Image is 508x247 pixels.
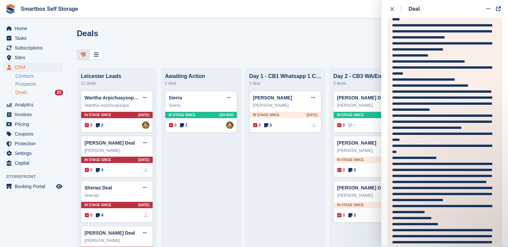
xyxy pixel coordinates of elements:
span: In stage since [253,112,280,117]
span: In stage since [337,157,364,162]
span: 0 [85,212,93,218]
div: [PERSON_NAME] [84,147,149,154]
span: 0 [253,122,261,128]
span: 2 [96,122,104,128]
a: menu [3,110,63,119]
span: 4 [96,212,104,218]
span: Capital [15,158,55,168]
div: Awaiting Action [165,73,237,79]
div: [PERSON_NAME] [253,102,318,109]
span: Sites [15,53,55,62]
div: Day 1 - CB1 Whatsapp 1 CB2 [249,73,321,79]
div: [PERSON_NAME] [84,237,149,244]
span: In stage since [337,202,364,208]
a: [PERSON_NAME] Deal [84,140,135,146]
div: Leicester Leads [81,73,153,79]
a: menu [3,43,63,53]
img: Alex Selenitsas [226,121,233,129]
div: 1 deal [165,79,237,87]
a: menu [3,53,63,62]
span: In stage since [84,157,111,162]
span: 15H AGO [219,112,233,117]
a: menu [3,33,63,43]
div: Sierra [169,102,233,109]
span: 0 [337,212,345,218]
div: 1 deal [249,79,321,87]
div: 3 deals [333,79,405,87]
span: Settings [15,149,55,158]
a: [PERSON_NAME] Deal [337,95,387,100]
div: Day 2 - CB3 WA/Email 1 [333,73,405,79]
a: Smartbox Self Storage [18,3,81,14]
div: Shenaz [84,192,149,199]
span: 3 [348,167,356,173]
span: 0 [337,122,345,128]
a: Contacts [15,73,63,79]
span: Invoices [15,110,55,119]
a: menu [3,24,63,33]
span: Booking Portal [15,182,55,191]
span: 0 [348,122,356,128]
span: 0 [169,122,177,128]
div: Deal [408,5,420,13]
span: In stage since [337,112,364,117]
div: 11 deals [81,79,153,87]
a: menu [3,182,63,191]
span: In stage since [84,112,111,117]
a: [PERSON_NAME] [337,140,376,146]
a: Waritha Arpichuaysopa Deal [84,95,148,100]
a: Deals 23 [15,89,63,96]
span: Analytics [15,100,55,109]
a: menu [3,100,63,109]
img: deal-assignee-blank [142,166,149,174]
a: [PERSON_NAME] Deal [84,230,135,236]
span: [DATE] [138,202,149,208]
a: menu [3,63,63,72]
img: stora-icon-8386f47178a22dfd0bd8f6a31ec36ba5ce8667c1dd55bd0f319d3a0aa187defe.svg [5,4,15,14]
div: Waritha Arpichuaysopa [84,102,149,109]
span: CRM [15,63,55,72]
h1: Deals [77,29,98,38]
img: deal-assignee-blank [142,212,149,219]
a: menu [3,129,63,139]
span: [DATE] [138,157,149,162]
span: 3 [348,212,356,218]
span: Tasks [15,33,55,43]
a: menu [3,158,63,168]
a: menu [3,149,63,158]
a: menu [3,139,63,148]
img: Alex Selenitsas [142,121,149,129]
a: Prospects [15,81,63,88]
span: Home [15,24,55,33]
div: 23 [55,90,63,95]
span: 0 [85,122,93,128]
span: 3 [264,122,272,128]
a: [PERSON_NAME] [253,95,292,100]
div: [PERSON_NAME] [337,102,402,109]
img: deal-assignee-blank [310,121,318,129]
span: [DATE] [307,112,318,117]
a: Preview store [55,182,63,190]
span: Subscriptions [15,43,55,53]
div: [PERSON_NAME] [337,147,402,154]
span: Coupons [15,129,55,139]
div: [PERSON_NAME] [337,192,402,199]
a: menu [3,119,63,129]
span: 1 [180,122,188,128]
span: 0 [85,167,93,173]
span: [DATE] [138,112,149,117]
span: Pricing [15,119,55,129]
span: Deals [15,89,27,96]
span: Prospects [15,81,36,87]
a: Shenaz Deal [84,185,112,190]
span: Protection [15,139,55,148]
a: [PERSON_NAME] Deal [337,185,387,190]
span: 3 [96,167,104,173]
span: Storefront [6,173,66,180]
span: In stage since [169,112,195,117]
